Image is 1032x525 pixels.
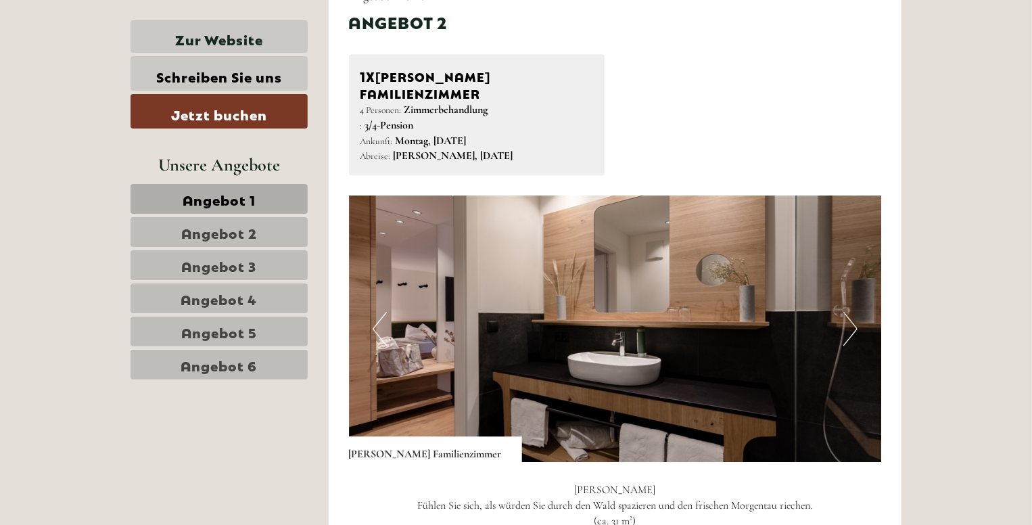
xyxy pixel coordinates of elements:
font: Zur Website [175,29,263,48]
font: Angebot 5 [181,322,257,341]
font: [PERSON_NAME] Familienzimmer [349,447,502,461]
img: Bild [349,196,882,462]
font: Abreise: [360,150,391,162]
font: [PERSON_NAME] [574,483,655,497]
font: Angebot 6 [181,355,258,374]
font: Montag, [DATE] [396,134,467,147]
font: Samstag [243,14,291,28]
font: Fühlen Sie sich, als würden Sie durch den Wald spazieren und den frischen Morgentau riechen. [417,499,812,512]
font: 09:14 [197,66,209,74]
font: 1x [360,66,376,85]
font: Jetzt buchen [171,104,267,123]
button: Schicken [427,346,533,380]
font: Schreiben Sie uns [156,66,282,85]
font: Angebot 3 [182,256,257,275]
font: Guten Morgen, wie können wir Ihnen helfen? [20,51,209,64]
font: Unsere Angebote [158,154,280,175]
a: Schreiben Sie uns [131,56,308,91]
button: Vorherige [373,312,387,346]
font: Angebot 2 [349,10,448,32]
font: Angebot 2 [181,223,257,242]
a: Jetzt buchen [131,94,308,129]
font: Angebot 1 [183,189,256,208]
font: Zimmerbehandlung [404,103,488,116]
button: Nächste [843,312,858,346]
font: [PERSON_NAME] Familienzimmer [360,68,491,102]
font: [PERSON_NAME], [DATE] [394,149,513,162]
a: Zur Website [131,20,308,53]
font: [GEOGRAPHIC_DATA] [20,40,95,49]
font: Ankunft: [360,135,393,147]
font: 4 Personen: [360,104,402,116]
font: 3/4-Pension [365,118,414,132]
font: : [360,120,362,131]
font: Schicken [448,356,512,375]
font: Angebot 4 [181,289,258,308]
